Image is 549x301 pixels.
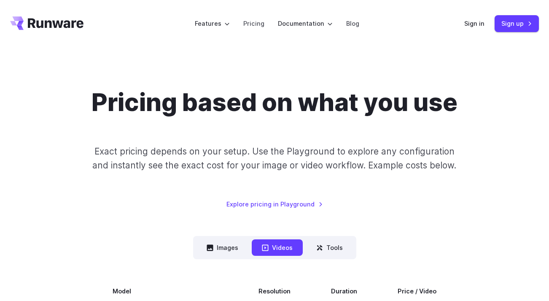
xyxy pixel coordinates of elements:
[252,239,303,256] button: Videos
[91,88,457,117] h1: Pricing based on what you use
[243,19,264,28] a: Pricing
[495,15,539,32] a: Sign up
[195,19,230,28] label: Features
[226,199,323,209] a: Explore pricing in Playground
[89,144,460,173] p: Exact pricing depends on your setup. Use the Playground to explore any configuration and instantl...
[278,19,333,28] label: Documentation
[306,239,353,256] button: Tools
[464,19,484,28] a: Sign in
[346,19,359,28] a: Blog
[196,239,248,256] button: Images
[10,16,83,30] a: Go to /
